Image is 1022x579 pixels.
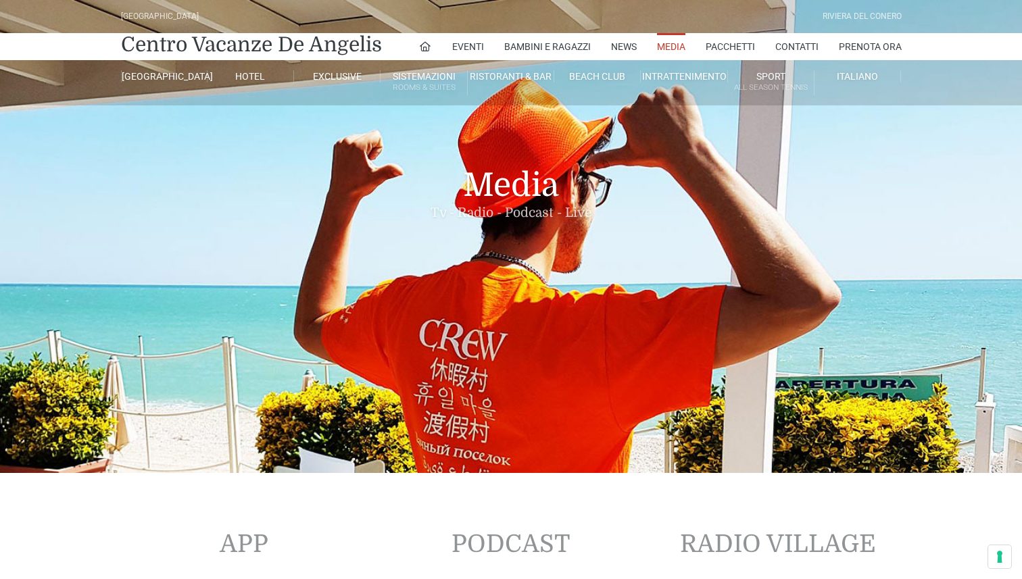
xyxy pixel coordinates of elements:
[814,70,901,82] a: Italiano
[988,545,1011,568] button: Le tue preferenze relative al consenso per le tecnologie di tracciamento
[641,70,727,82] a: Intrattenimento
[504,33,591,60] a: Bambini e Ragazzi
[121,205,902,221] small: Tv - Radio - Podcast - Live
[121,70,208,82] a: [GEOGRAPHIC_DATA]
[554,70,641,82] a: Beach Club
[839,33,902,60] a: Prenota Ora
[121,31,382,58] a: Centro Vacanze De Angelis
[220,530,268,558] a: APP
[121,10,199,23] div: [GEOGRAPHIC_DATA]
[381,70,467,95] a: SistemazioniRooms & Suites
[468,70,554,82] a: Ristoranti & Bar
[208,70,294,82] a: Hotel
[611,33,637,60] a: News
[452,530,570,558] a: PODCAST
[706,33,755,60] a: Pacchetti
[680,530,876,558] a: RADIO VILLAGE
[121,105,902,240] h1: Media
[657,33,685,60] a: Media
[728,70,814,95] a: SportAll Season Tennis
[452,33,484,60] a: Eventi
[294,70,381,82] a: Exclusive
[775,33,819,60] a: Contatti
[381,81,466,94] small: Rooms & Suites
[728,81,814,94] small: All Season Tennis
[837,71,878,82] span: Italiano
[823,10,902,23] div: Riviera Del Conero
